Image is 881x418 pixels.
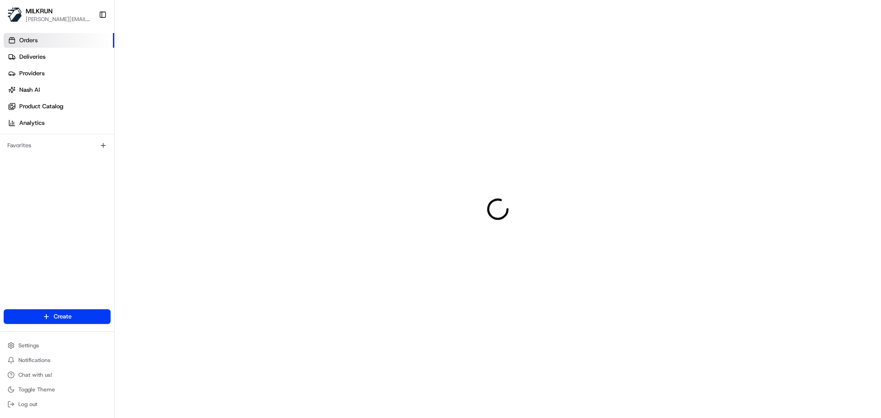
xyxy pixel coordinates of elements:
button: MILKRUN [26,6,53,16]
button: Toggle Theme [4,383,111,396]
span: Providers [19,69,45,78]
button: Notifications [4,354,111,367]
a: Nash AI [4,83,114,97]
span: Orders [19,36,38,45]
button: Settings [4,339,111,352]
span: Toggle Theme [18,386,55,393]
a: Analytics [4,116,114,130]
a: Orders [4,33,114,48]
span: Log out [18,401,37,408]
span: Nash AI [19,86,40,94]
div: Favorites [4,138,111,153]
button: Create [4,309,111,324]
a: Product Catalog [4,99,114,114]
img: MILKRUN [7,7,22,22]
span: Product Catalog [19,102,63,111]
button: [PERSON_NAME][EMAIL_ADDRESS][DOMAIN_NAME] [26,16,91,23]
span: Settings [18,342,39,349]
span: Notifications [18,357,50,364]
span: Create [54,312,72,321]
span: Deliveries [19,53,45,61]
span: Chat with us! [18,371,52,379]
a: Providers [4,66,114,81]
button: MILKRUNMILKRUN[PERSON_NAME][EMAIL_ADDRESS][DOMAIN_NAME] [4,4,95,26]
button: Chat with us! [4,368,111,381]
a: Deliveries [4,50,114,64]
button: Log out [4,398,111,411]
span: Analytics [19,119,45,127]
